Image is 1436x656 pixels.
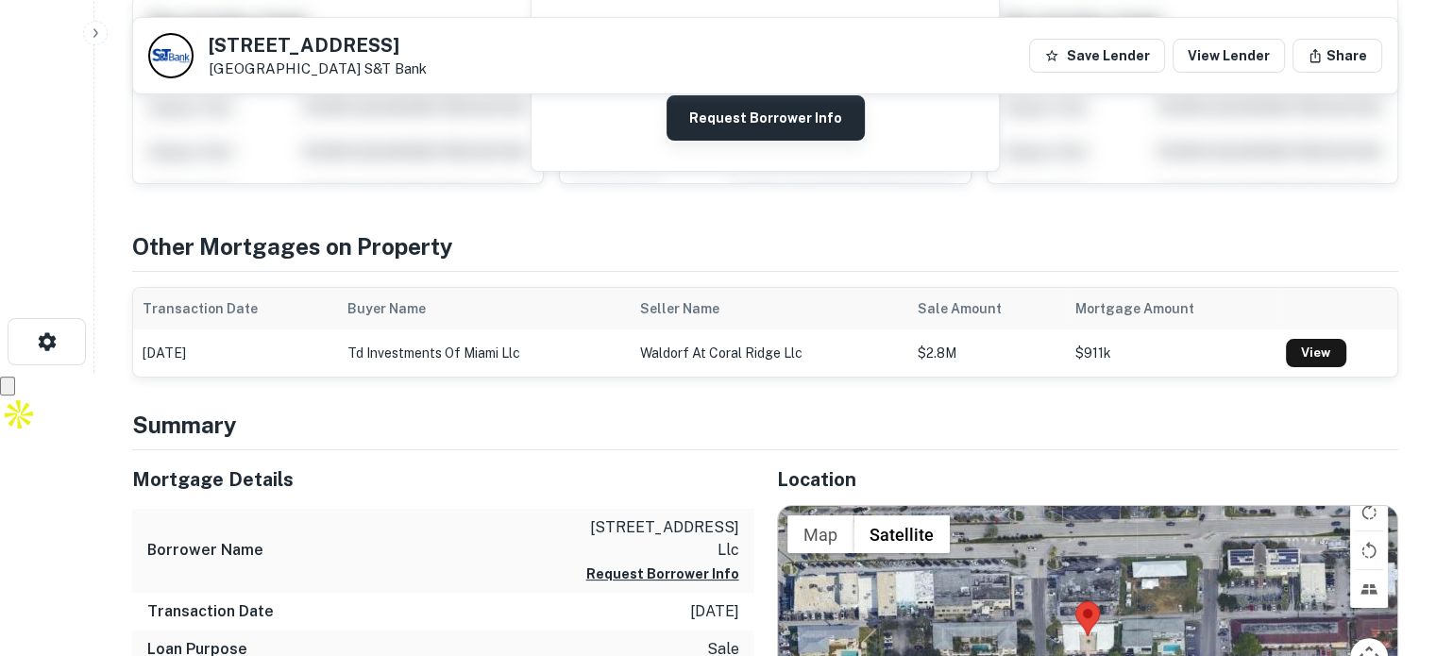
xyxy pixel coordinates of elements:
a: View [1286,339,1346,367]
button: Save Lender [1029,39,1165,73]
iframe: Chat Widget [1342,505,1436,596]
button: Share [1292,39,1382,73]
td: waldorf at coral ridge llc [631,329,907,377]
button: Show satellite imagery [853,515,950,553]
h6: Transaction Date [147,600,274,623]
p: [STREET_ADDRESS] llc [569,516,739,562]
button: Show street map [787,515,853,553]
h6: Borrower Name [147,539,263,562]
h5: Mortgage Details [132,465,754,494]
td: td investments of miami llc [338,329,631,377]
p: [GEOGRAPHIC_DATA] [209,60,427,77]
p: [DATE] [690,600,739,623]
th: Buyer Name [338,288,631,329]
td: $911k [1065,329,1276,377]
th: Mortgage Amount [1065,288,1276,329]
a: View Lender [1173,39,1285,73]
td: [DATE] [133,329,338,377]
h4: Other Mortgages on Property [132,229,1398,263]
th: Transaction Date [133,288,338,329]
h5: Location [777,465,1399,494]
th: Sale Amount [908,288,1066,329]
th: Seller Name [631,288,907,329]
a: S&T Bank [364,60,427,76]
button: Request Borrower Info [667,95,865,141]
h5: [STREET_ADDRESS] [209,36,427,55]
button: Request Borrower Info [586,563,739,585]
td: $2.8M [908,329,1066,377]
